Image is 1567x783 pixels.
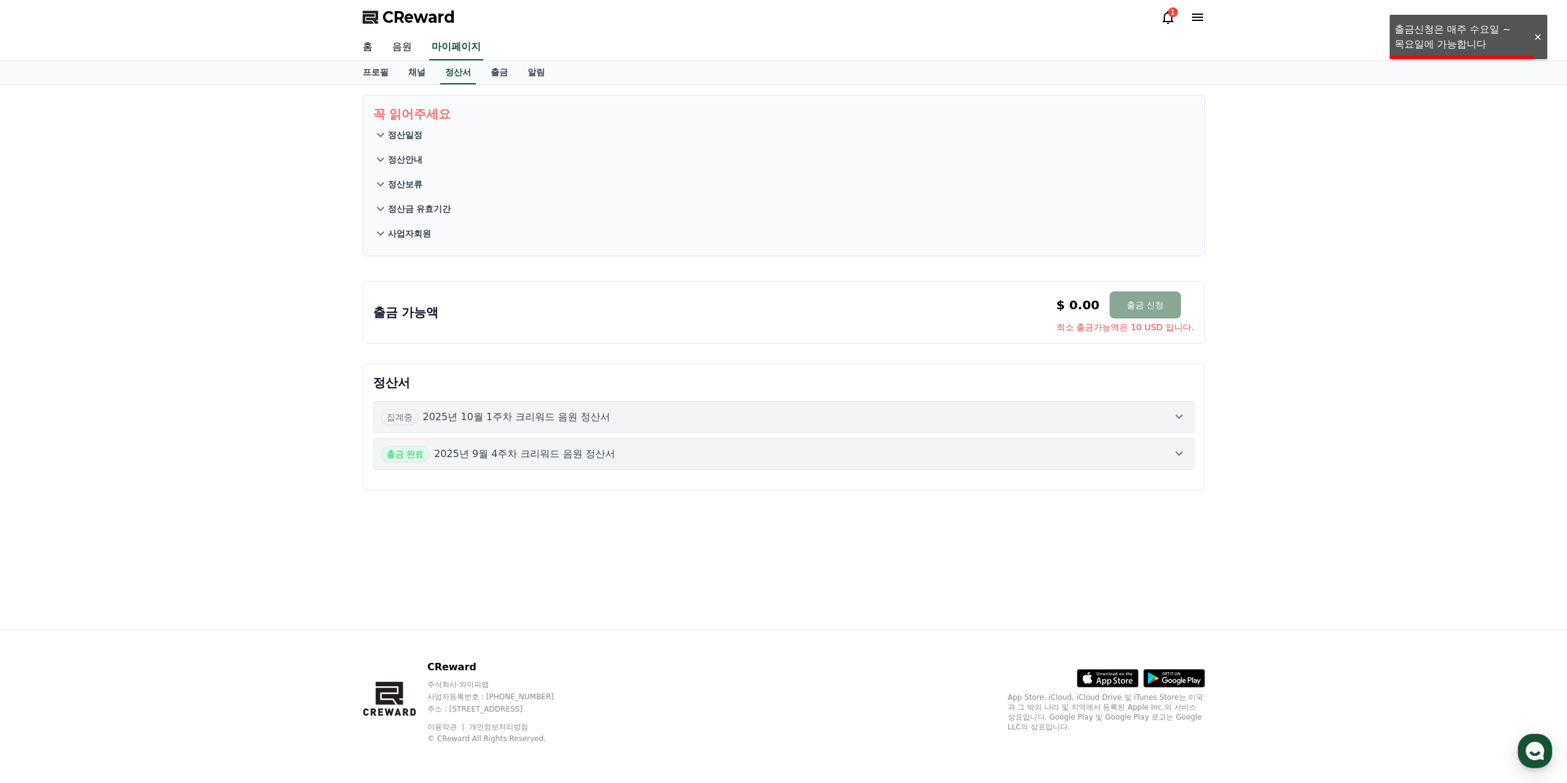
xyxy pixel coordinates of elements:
p: 사업자등록번호 : [PHONE_NUMBER] [427,692,578,702]
button: 출금 완료 2025년 9월 4주차 크리워드 음원 정산서 [373,438,1194,470]
a: 개인정보처리방침 [469,723,528,731]
p: $ 0.00 [1057,296,1100,314]
p: 정산서 [373,374,1194,391]
p: 주소 : [STREET_ADDRESS] [427,704,578,714]
button: 정산안내 [373,147,1194,172]
a: 알림 [518,61,555,84]
span: 최소 출금가능액은 10 USD 입니다. [1057,321,1194,333]
a: 홈 [4,391,81,421]
p: 꼭 읽어주세요 [373,105,1194,123]
p: CReward [427,660,578,675]
span: 집계중 [381,409,418,425]
p: 출금 가능액 [373,304,439,321]
p: 정산안내 [388,153,422,166]
a: 홈 [353,34,382,60]
span: CReward [382,7,455,27]
span: 대화 [113,410,127,420]
p: 주식회사 와이피랩 [427,680,578,689]
button: 집계중 2025년 10월 1주차 크리워드 음원 정산서 [373,401,1194,433]
button: 사업자회원 [373,221,1194,246]
div: 1 [1168,7,1178,17]
span: 설정 [190,409,205,419]
p: 정산보류 [388,178,422,190]
p: 2025년 10월 1주차 크리워드 음원 정산서 [423,410,611,424]
p: 정산일정 [388,129,422,141]
button: 정산일정 [373,123,1194,147]
button: 출금 신청 [1110,291,1181,318]
a: 출금 [481,61,518,84]
a: 마이페이지 [429,34,483,60]
a: 음원 [382,34,422,60]
a: 설정 [159,391,236,421]
a: CReward [363,7,455,27]
p: App Store, iCloud, iCloud Drive 및 iTunes Store는 미국과 그 밖의 나라 및 지역에서 등록된 Apple Inc.의 서비스 상표입니다. Goo... [1008,692,1205,732]
span: 출금 완료 [381,446,429,462]
a: 1 [1161,10,1175,25]
p: © CReward All Rights Reserved. [427,734,578,744]
p: 사업자회원 [388,227,431,240]
a: 대화 [81,391,159,421]
a: 이용약관 [427,723,466,731]
span: 홈 [39,409,46,419]
p: 2025년 9월 4주차 크리워드 음원 정산서 [434,447,616,461]
a: 프로필 [353,61,398,84]
button: 정산금 유효기간 [373,197,1194,221]
a: 채널 [398,61,435,84]
a: 정산서 [440,61,476,84]
p: 정산금 유효기간 [388,203,451,215]
button: 정산보류 [373,172,1194,197]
